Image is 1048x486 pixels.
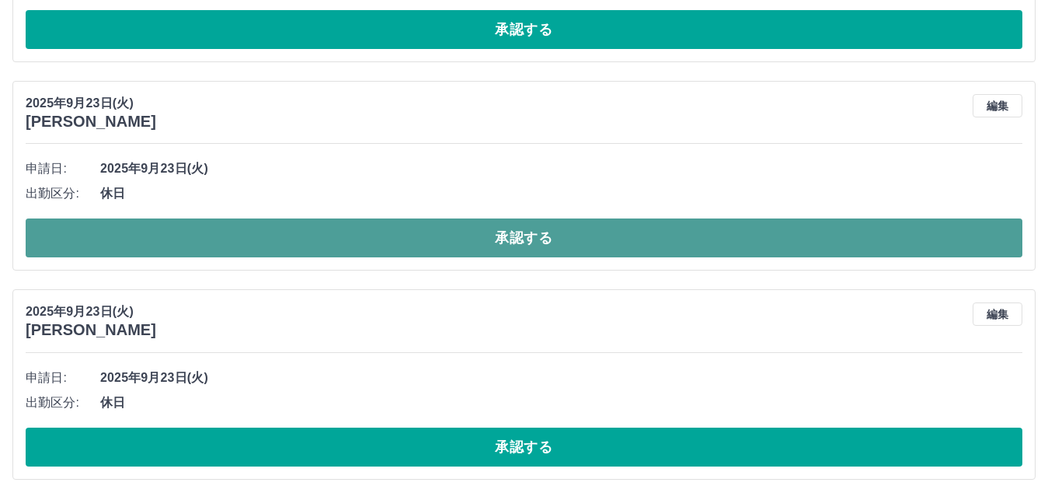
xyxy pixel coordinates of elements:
p: 2025年9月23日(火) [26,302,156,321]
span: 2025年9月23日(火) [100,369,1022,387]
span: 申請日: [26,159,100,178]
button: 編集 [973,302,1022,326]
span: 休日 [100,184,1022,203]
span: 申請日: [26,369,100,387]
button: 承認する [26,428,1022,467]
button: 承認する [26,219,1022,257]
button: 編集 [973,94,1022,117]
button: 承認する [26,10,1022,49]
h3: [PERSON_NAME] [26,113,156,131]
h3: [PERSON_NAME] [26,321,156,339]
span: 出勤区分: [26,393,100,412]
p: 2025年9月23日(火) [26,94,156,113]
span: 出勤区分: [26,184,100,203]
span: 2025年9月23日(火) [100,159,1022,178]
span: 休日 [100,393,1022,412]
